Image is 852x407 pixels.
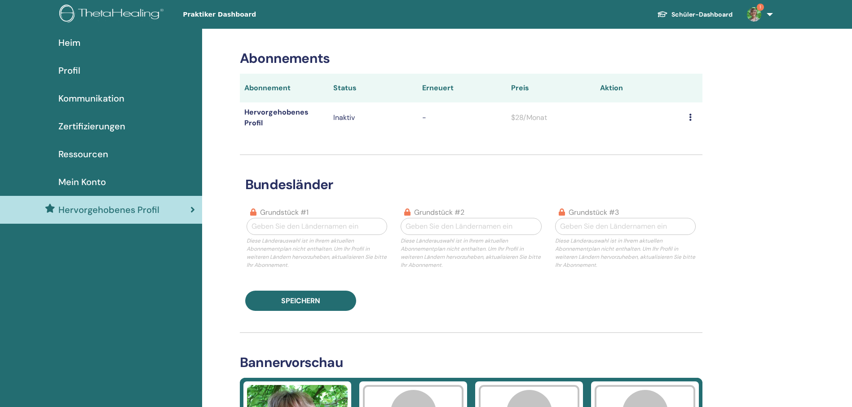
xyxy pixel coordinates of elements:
th: Status [329,74,418,102]
span: Ressourcen [58,147,108,161]
p: Inaktiv [333,112,413,123]
span: Heim [58,36,80,49]
span: - [422,113,426,122]
span: Mein Konto [58,175,106,189]
th: Abonnement [240,74,329,102]
span: Profil [58,64,80,77]
img: default.jpg [747,7,761,22]
th: Aktion [596,74,684,102]
img: graduation-cap-white.svg [657,10,668,18]
p: Diese Länderauswahl ist in Ihrem aktuellen Abonnementplan nicht enthalten. Um Ihr Profil in weite... [401,237,541,269]
h3: Bannervorschau [240,354,702,371]
th: Preis [507,74,596,102]
img: logo.png [59,4,167,25]
th: Erneuert [418,74,507,102]
p: Diese Länderauswahl ist in Ihrem aktuellen Abonnementplan nicht enthalten. Um Ihr Profil in weite... [555,237,696,269]
button: Speichern [245,291,356,311]
span: Zertifizierungen [58,119,125,133]
font: Schüler-Dashboard [671,10,733,18]
span: Speichern [281,296,320,305]
span: Kommunikation [58,92,124,105]
span: Hervorgehobenes Profil [58,203,159,217]
p: Diese Länderauswahl ist in Ihrem aktuellen Abonnementplan nicht enthalten. Um Ihr Profil in weite... [247,237,387,269]
a: Schüler-Dashboard [650,6,740,23]
h3: Bundesländer [240,177,702,193]
span: 1 [757,4,764,11]
span: Praktiker Dashboard [183,10,318,19]
label: Grundstück #3 [569,207,619,218]
label: Grundstück #1 [260,207,309,218]
td: Hervorgehobenes Profil [240,102,329,133]
label: Grundstück #2 [414,207,464,218]
span: $28/Monat [511,113,547,122]
h3: Abonnements [240,50,702,66]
